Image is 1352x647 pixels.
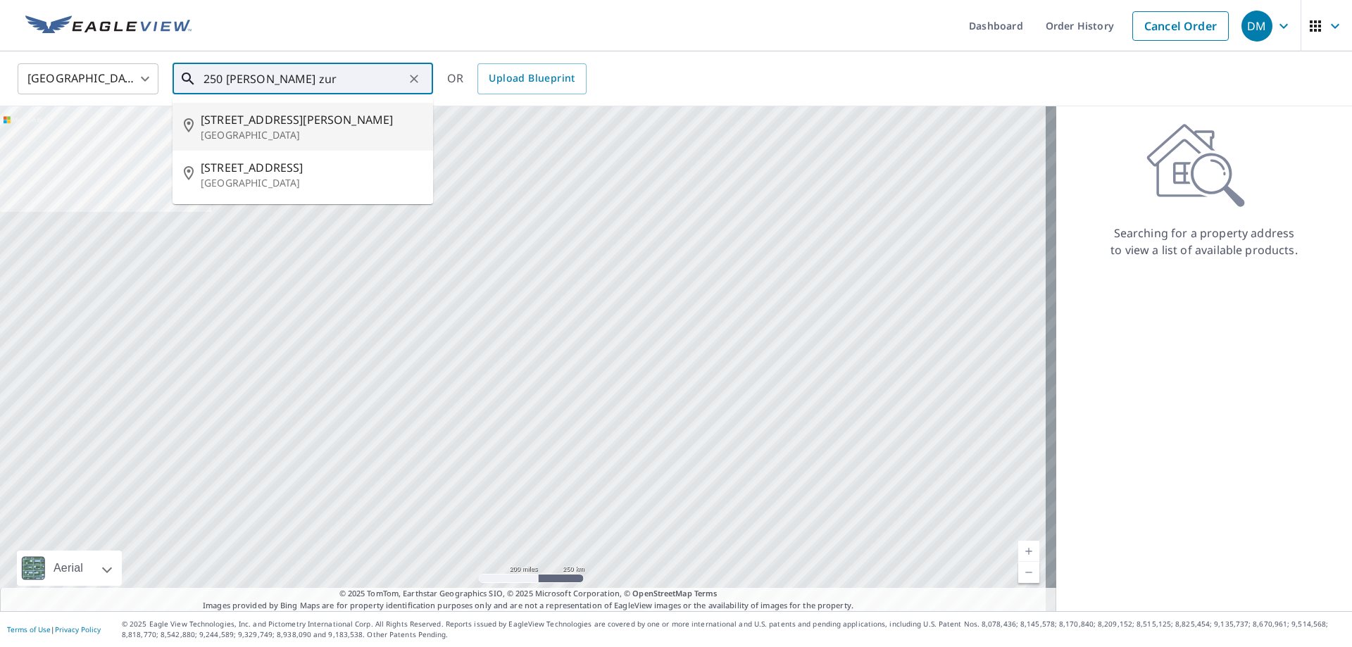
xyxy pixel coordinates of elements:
[477,63,586,94] a: Upload Blueprint
[55,624,101,634] a: Privacy Policy
[447,63,587,94] div: OR
[18,59,158,99] div: [GEOGRAPHIC_DATA]
[1018,562,1039,583] a: Current Level 5, Zoom Out
[339,588,718,600] span: © 2025 TomTom, Earthstar Geographics SIO, © 2025 Microsoft Corporation, ©
[1110,225,1298,258] p: Searching for a property address to view a list of available products.
[632,588,691,598] a: OpenStreetMap
[201,159,422,176] span: [STREET_ADDRESS]
[49,551,87,586] div: Aerial
[201,176,422,190] p: [GEOGRAPHIC_DATA]
[7,625,101,634] p: |
[489,70,575,87] span: Upload Blueprint
[25,15,192,37] img: EV Logo
[694,588,718,598] a: Terms
[122,619,1345,640] p: © 2025 Eagle View Technologies, Inc. and Pictometry International Corp. All Rights Reserved. Repo...
[1132,11,1229,41] a: Cancel Order
[1018,541,1039,562] a: Current Level 5, Zoom In
[201,111,422,128] span: [STREET_ADDRESS][PERSON_NAME]
[1241,11,1272,42] div: DM
[204,59,404,99] input: Search by address or latitude-longitude
[7,624,51,634] a: Terms of Use
[17,551,122,586] div: Aerial
[404,69,424,89] button: Clear
[201,128,422,142] p: [GEOGRAPHIC_DATA]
